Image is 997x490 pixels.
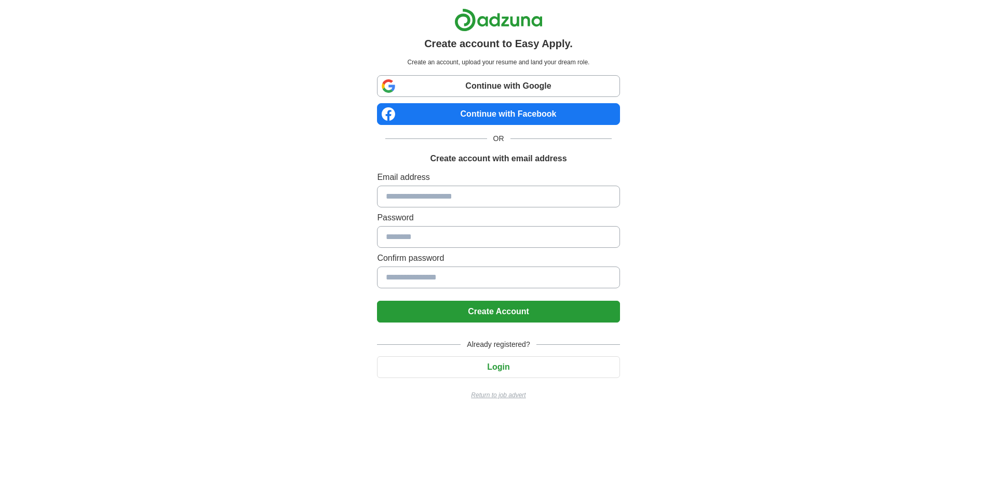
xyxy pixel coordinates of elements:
[377,301,619,323] button: Create Account
[377,103,619,125] a: Continue with Facebook
[377,356,619,378] button: Login
[377,171,619,184] label: Email address
[377,390,619,400] a: Return to job advert
[487,133,510,144] span: OR
[377,362,619,371] a: Login
[377,75,619,97] a: Continue with Google
[461,339,536,350] span: Already registered?
[379,58,617,67] p: Create an account, upload your resume and land your dream role.
[454,8,543,32] img: Adzuna logo
[430,152,567,165] h1: Create account with email address
[377,212,619,224] label: Password
[424,36,573,51] h1: Create account to Easy Apply.
[377,252,619,264] label: Confirm password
